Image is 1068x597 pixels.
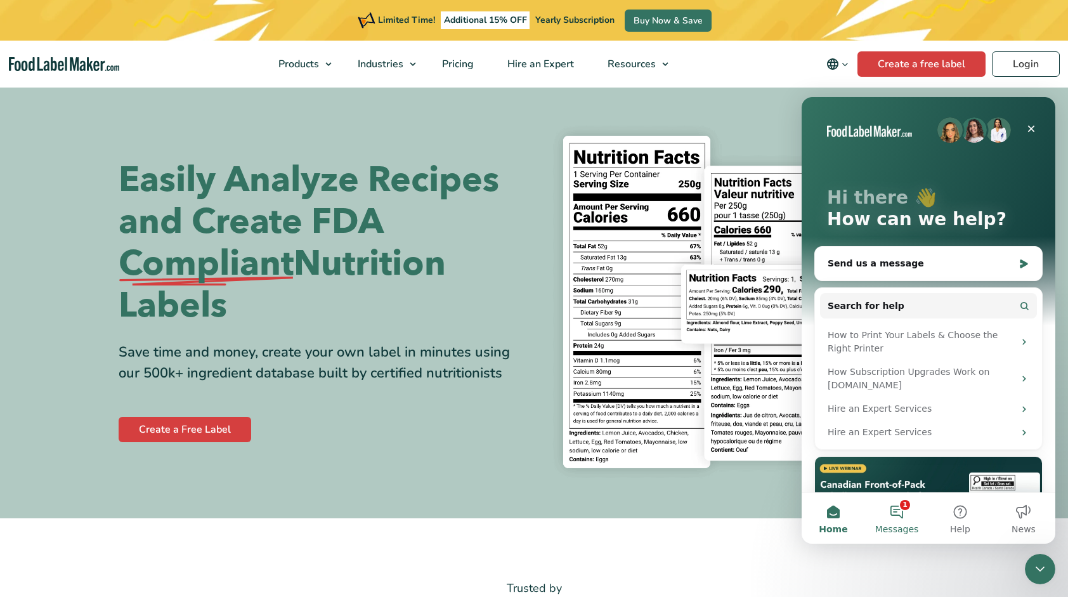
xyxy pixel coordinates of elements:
span: Yearly Subscription [535,14,615,26]
div: Save time and money, create your own label in minutes using our 500k+ ingredient database built b... [119,342,524,384]
a: Food Label Maker homepage [9,57,119,72]
button: Messages [63,396,127,447]
button: News [190,396,254,447]
span: Additional 15% OFF [441,11,530,29]
iframe: Intercom live chat [1025,554,1055,584]
button: Help [127,396,190,447]
div: Live Webinar: Canadian FoP Labeling [13,359,241,520]
span: Messages [74,428,117,436]
img: Live Webinar: Canadian FoP Labeling [13,360,240,449]
a: Login [992,51,1060,77]
span: Limited Time! [378,14,435,26]
span: Home [17,428,46,436]
span: Help [148,428,169,436]
span: Resources [604,57,657,71]
button: Change language [817,51,857,77]
a: Resources [591,41,675,88]
div: Close [218,20,241,43]
span: Products [275,57,320,71]
iframe: Intercom live chat [802,97,1055,544]
a: Create a Free Label [119,417,251,442]
a: Hire an Expert [491,41,588,88]
span: Industries [354,57,405,71]
a: Industries [341,41,422,88]
span: Pricing [438,57,475,71]
h1: Easily Analyze Recipes and Create FDA Nutrition Labels [119,159,524,327]
a: Pricing [426,41,488,88]
span: Compliant [119,243,294,285]
a: Buy Now & Save [625,10,712,32]
a: Products [262,41,338,88]
span: Hire an Expert [504,57,575,71]
a: Create a free label [857,51,986,77]
span: News [210,428,234,436]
